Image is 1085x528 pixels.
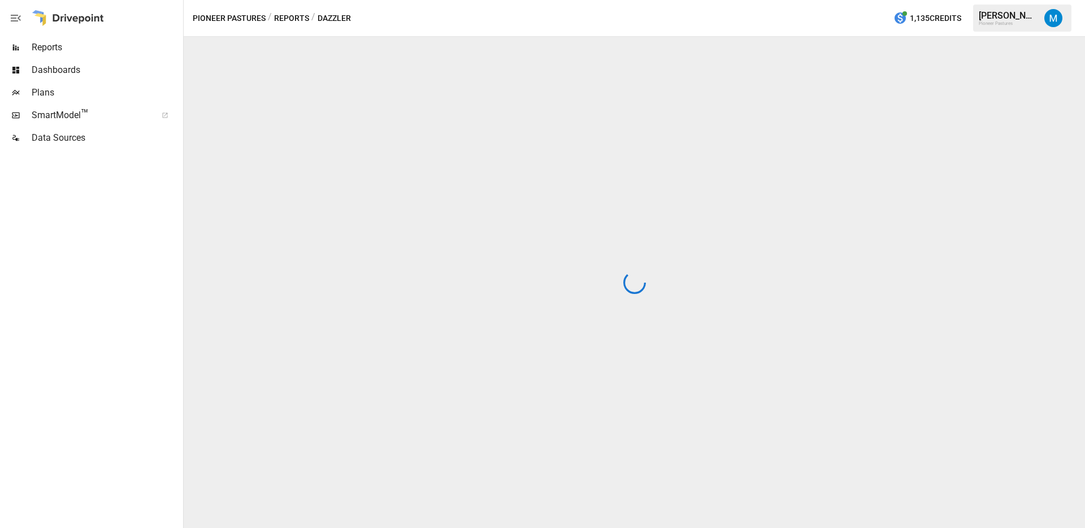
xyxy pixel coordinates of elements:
button: Reports [274,11,309,25]
span: 1,135 Credits [910,11,961,25]
span: Plans [32,86,181,99]
button: Matt Fiedler [1038,2,1069,34]
div: [PERSON_NAME] [979,10,1038,21]
div: Pioneer Pastures [979,21,1038,26]
button: 1,135Credits [889,8,966,29]
span: Data Sources [32,131,181,145]
div: / [311,11,315,25]
span: SmartModel [32,109,149,122]
button: Pioneer Pastures [193,11,266,25]
span: ™ [81,107,89,121]
span: Reports [32,41,181,54]
span: Dashboards [32,63,181,77]
img: Matt Fiedler [1044,9,1062,27]
div: / [268,11,272,25]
